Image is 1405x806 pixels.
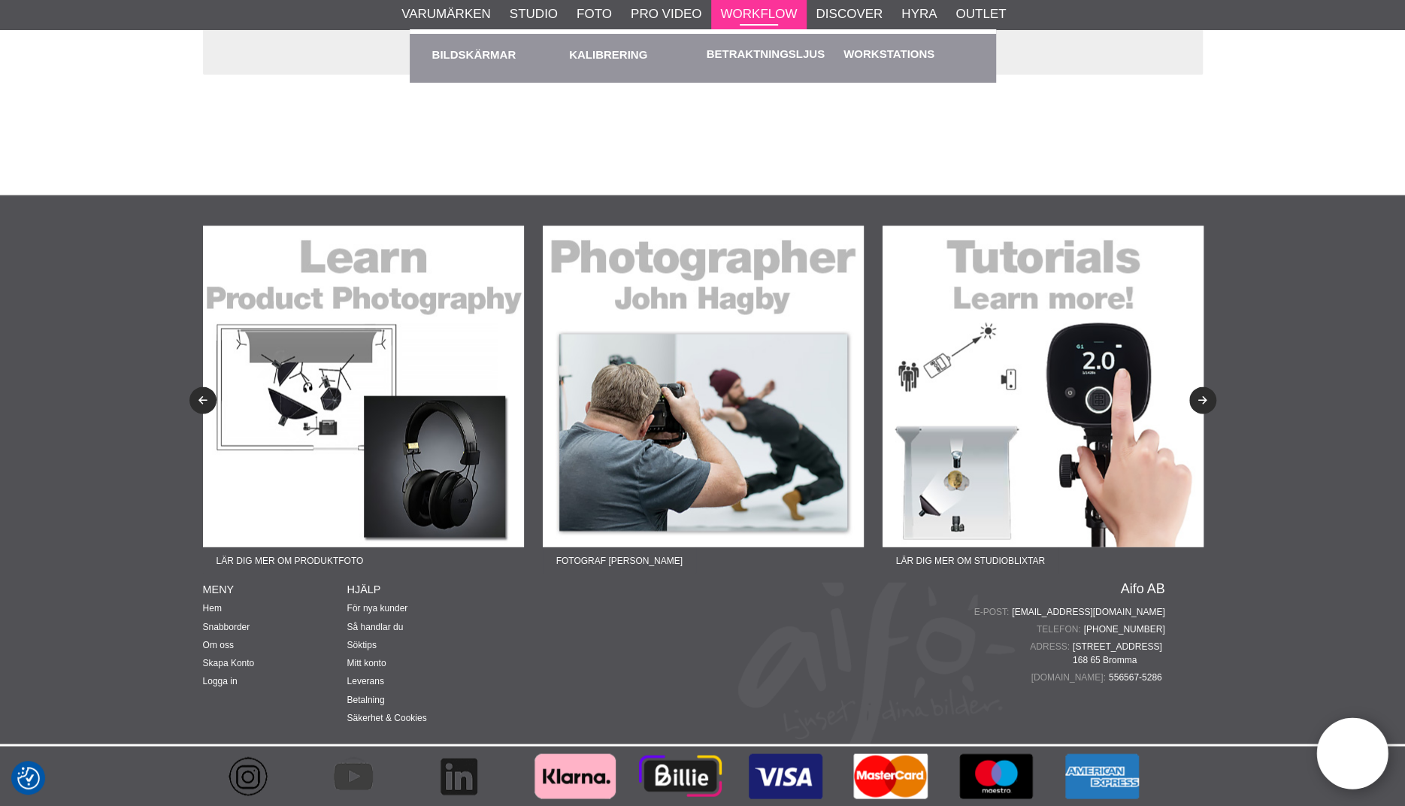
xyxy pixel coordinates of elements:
img: Billie [639,746,722,806]
a: Annons:22-01F banner-sidfot-tutorials.jpgLär dig mer om studioblixtar [883,226,1204,574]
a: Hyra [901,5,937,24]
a: Skapa Konto [203,657,255,668]
a: Så handlar du [347,621,404,632]
a: Foto [577,5,612,24]
a: Söktips [347,639,377,650]
a: Leverans [347,675,384,686]
a: Logga in [203,675,238,686]
a: Aifo AB [1120,581,1164,595]
img: Klarna [534,746,616,806]
a: Varumärken [401,5,491,24]
span: E-post: [974,604,1012,618]
span: Lär dig mer om studioblixtar [883,547,1058,574]
a: Outlet [955,5,1006,24]
a: Mitt konto [347,657,386,668]
a: Säkerhet & Cookies [347,712,427,723]
a: Hem [203,602,222,613]
img: Annons:22-07F banner-sidfot-learn-product.jpg [203,226,524,547]
span: Lär dig mer om produktfoto [203,547,377,574]
img: Annons:22-08F banner-sidfot-john.jpg [543,226,864,547]
span: Adress: [1030,639,1073,653]
a: Studio [510,5,558,24]
h4: Meny [203,581,347,596]
a: För nya kunder [347,602,408,613]
span: Telefon: [1037,622,1084,635]
a: Annons:22-07F banner-sidfot-learn-product.jpgLär dig mer om produktfoto [203,226,524,574]
a: Snabborder [203,621,250,632]
a: Betraktningsljus [707,46,825,63]
a: Aifo - Linkedin [413,746,519,806]
a: Aifo - YouTube [308,746,413,806]
img: Aifo - YouTube [331,746,376,806]
img: Aifo - Linkedin [436,746,481,806]
a: Workflow [720,5,797,24]
button: Samtyckesinställningar [17,765,40,792]
a: Pro Video [631,5,701,24]
a: Annons:22-08F banner-sidfot-john.jpgFotograf [PERSON_NAME] [543,226,864,574]
a: Aifo - Instagram [203,746,308,806]
h4: Hjälp [347,581,492,596]
button: Previous [189,386,217,414]
a: Om oss [203,639,234,650]
img: Visa [744,746,827,806]
img: American Express [1060,746,1143,806]
a: Betalning [347,694,385,704]
a: [EMAIL_ADDRESS][DOMAIN_NAME] [1012,604,1164,618]
img: Maestro [955,746,1037,806]
a: Bildskärmar [432,34,562,75]
span: Fotograf [PERSON_NAME] [543,547,696,574]
span: [DOMAIN_NAME]: [1031,670,1108,683]
a: Discover [816,5,883,24]
img: MasterCard [849,746,932,806]
img: Aifo - Instagram [226,746,271,806]
span: [STREET_ADDRESS] 168 65 Bromma [1073,639,1165,666]
a: Kalibrering [569,34,699,75]
a: Workstations [843,46,934,63]
span: 556567-5286 [1109,670,1165,683]
img: Annons:22-01F banner-sidfot-tutorials.jpg [883,226,1204,547]
a: [PHONE_NUMBER] [1083,622,1164,635]
button: Next [1189,386,1216,414]
img: Revisit consent button [17,767,40,789]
